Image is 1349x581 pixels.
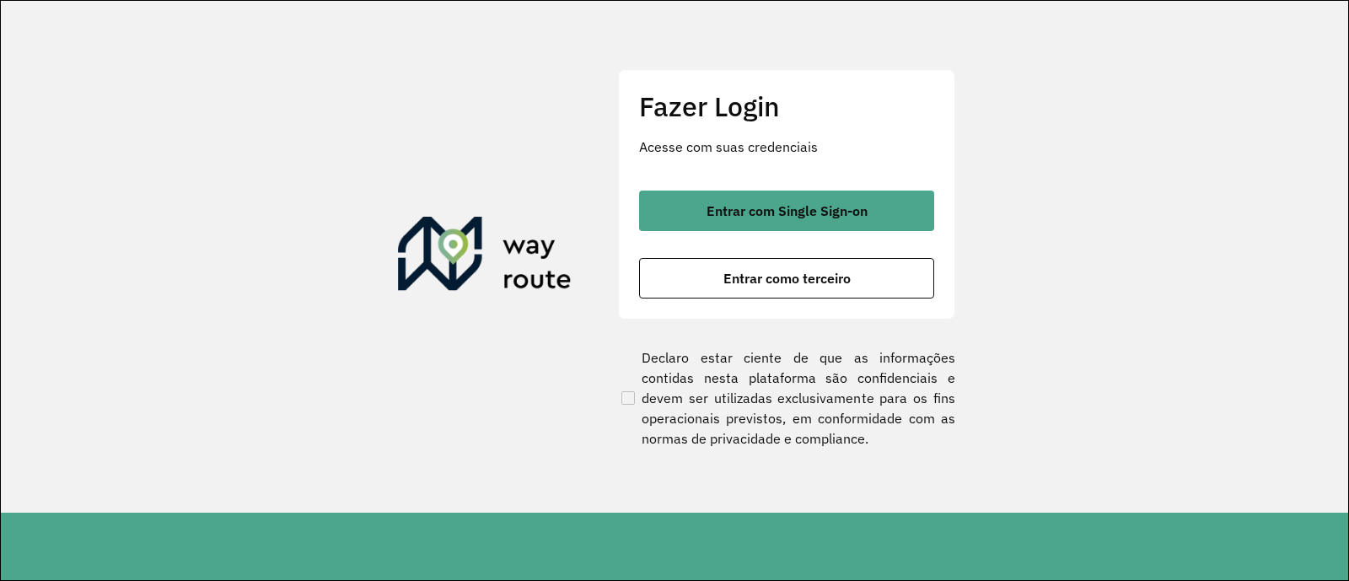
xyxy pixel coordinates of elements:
button: button [639,258,934,299]
label: Declaro estar ciente de que as informações contidas nesta plataforma são confidenciais e devem se... [618,347,955,449]
p: Acesse com suas credenciais [639,137,934,157]
h2: Fazer Login [639,90,934,122]
span: Entrar com Single Sign-on [707,204,868,218]
span: Entrar como terceiro [723,272,851,285]
img: Roteirizador AmbevTech [398,217,572,298]
button: button [639,191,934,231]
